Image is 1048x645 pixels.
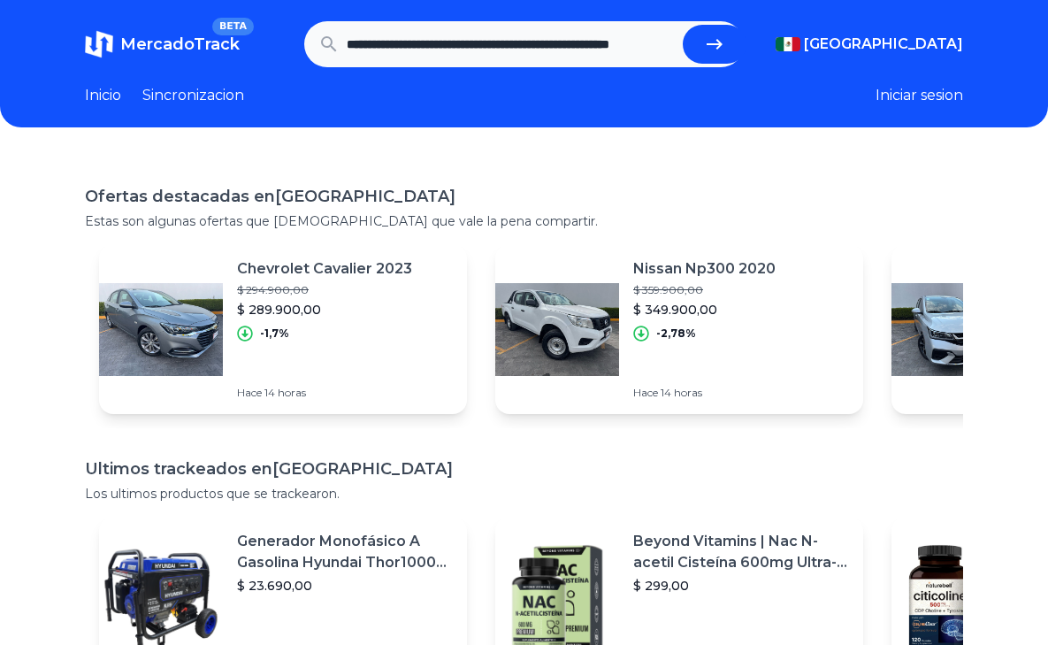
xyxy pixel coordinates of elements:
[633,258,776,280] p: Nissan Np300 2020
[776,34,963,55] button: [GEOGRAPHIC_DATA]
[85,457,963,481] h1: Ultimos trackeados en [GEOGRAPHIC_DATA]
[876,85,963,106] button: Iniciar sesion
[776,37,800,51] img: Mexico
[633,386,776,400] p: Hace 14 horas
[237,577,453,595] p: $ 23.690,00
[85,85,121,106] a: Inicio
[656,326,696,341] p: -2,78%
[142,85,244,106] a: Sincronizacion
[260,326,289,341] p: -1,7%
[495,267,619,391] img: Featured image
[85,30,240,58] a: MercadoTrackBETA
[99,244,467,414] a: Featured imageChevrolet Cavalier 2023$ 294.900,00$ 289.900,00-1,7%Hace 14 horas
[85,212,963,230] p: Estas son algunas ofertas que [DEMOGRAPHIC_DATA] que vale la pena compartir.
[237,386,412,400] p: Hace 14 horas
[633,283,776,297] p: $ 359.900,00
[495,244,863,414] a: Featured imageNissan Np300 2020$ 359.900,00$ 349.900,00-2,78%Hace 14 horas
[212,18,254,35] span: BETA
[237,258,412,280] p: Chevrolet Cavalier 2023
[633,531,849,573] p: Beyond Vitamins | Nac N-acetil Cisteína 600mg Ultra-premium Con Inulina De Agave (prebiótico Natu...
[804,34,963,55] span: [GEOGRAPHIC_DATA]
[633,577,849,595] p: $ 299,00
[85,30,113,58] img: MercadoTrack
[120,35,240,54] span: MercadoTrack
[237,283,412,297] p: $ 294.900,00
[85,485,963,503] p: Los ultimos productos que se trackearon.
[633,301,776,319] p: $ 349.900,00
[237,531,453,573] p: Generador Monofásico A Gasolina Hyundai Thor10000 P 11.5 Kw
[85,184,963,209] h1: Ofertas destacadas en [GEOGRAPHIC_DATA]
[891,267,1015,391] img: Featured image
[237,301,412,319] p: $ 289.900,00
[99,267,223,391] img: Featured image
